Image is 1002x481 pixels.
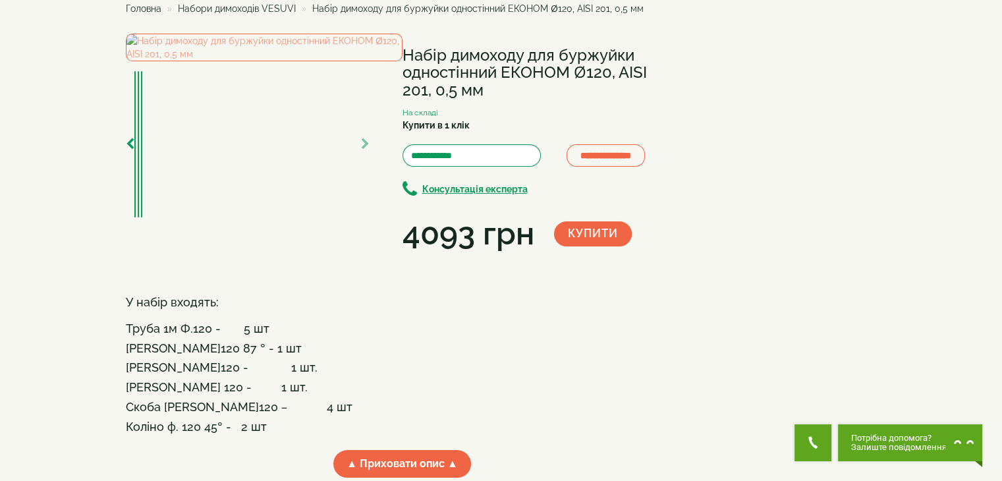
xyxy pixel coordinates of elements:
[126,420,679,434] h4: Коліно ф. 120 45° - 2 шт
[554,221,632,246] button: Купити
[126,34,403,61] img: Набір димоходу для буржуйки одностінний ЕКОНОМ Ø120, AISI 201, 0,5 мм
[403,212,534,256] div: 4093 грн
[126,401,679,414] h4: Скоба [PERSON_NAME]120 – 4 шт
[126,3,161,14] a: Головна
[422,184,528,194] b: Консультація експерта
[178,3,296,14] a: Набори димоходів VESUVI
[333,450,471,478] span: ▲ Приховати опис ▲
[312,3,644,14] span: Набір димоходу для буржуйки одностінний ЕКОНОМ Ø120, AISI 201, 0,5 мм
[126,361,679,374] h4: [PERSON_NAME]120 - 1 шт.
[794,424,831,461] button: Get Call button
[126,381,679,394] h4: [PERSON_NAME] 120 - 1 шт.
[851,434,947,443] span: Потрібна допомога?
[403,119,470,132] label: Купити в 1 клік
[126,296,679,335] h4: У набір входять: Труба 1м Ф.120 - 5 шт
[134,71,136,217] img: Набір димоходу для буржуйки одностінний ЕКОНОМ Ø120, AISI 201, 0,5 мм
[403,108,438,117] small: На складі
[851,443,947,452] span: Залиште повідомлення
[126,342,679,355] h4: [PERSON_NAME]120 87 ° - 1 шт
[838,424,982,461] button: Chat button
[141,71,142,217] img: Набір димоходу для буржуйки одностінний ЕКОНОМ Ø120, AISI 201, 0,5 мм
[138,71,139,217] img: Набір димоходу для буржуйки одностінний ЕКОНОМ Ø120, AISI 201, 0,5 мм
[403,47,679,99] h1: Набір димоходу для буржуйки одностінний ЕКОНОМ Ø120, AISI 201, 0,5 мм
